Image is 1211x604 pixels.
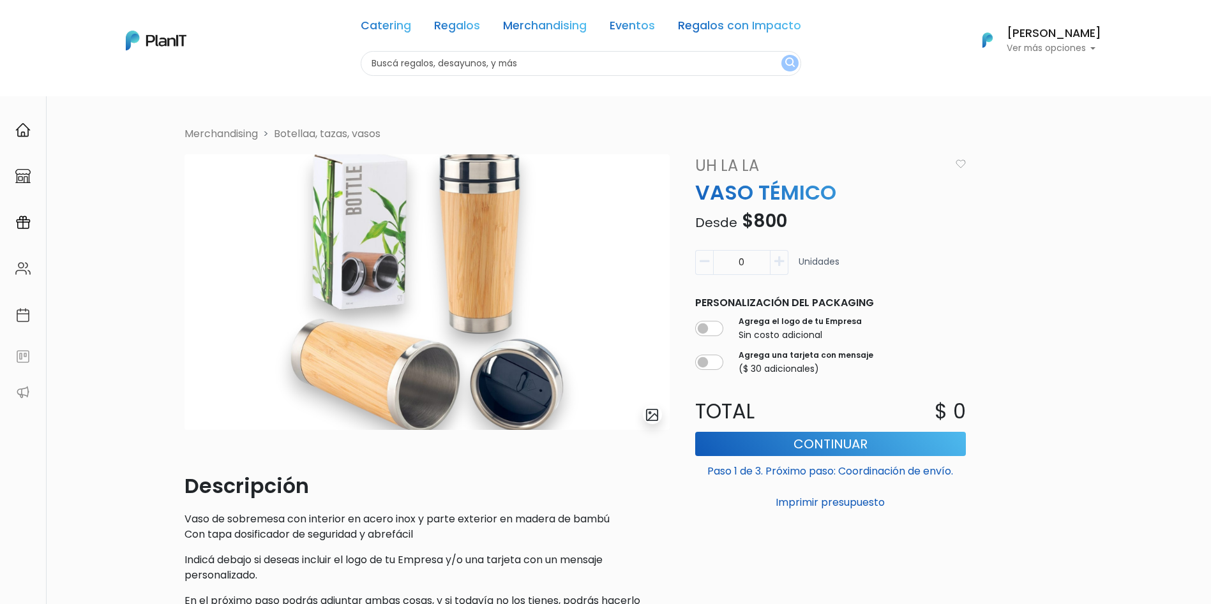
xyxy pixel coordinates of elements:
[184,552,670,583] p: Indicá debajo si deseas incluir el logo de tu Empresa y/o una tarjeta con un mensaje personalizado.
[739,328,862,342] p: Sin costo adicional
[695,459,966,479] p: Paso 1 de 3. Próximo paso: Coordinación de envío.
[15,168,31,184] img: marketplace-4ceaa7011d94191e9ded77b95e3339b90024bf715f7c57f8cf31f2d8c509eaba.svg
[739,350,873,361] label: Agrega una tarjeta con mensaje
[177,126,1035,144] nav: breadcrumb
[361,20,411,36] a: Catering
[935,396,966,427] p: $ 0
[15,385,31,400] img: partners-52edf745621dab592f3b2c58e3bca9d71375a7ef29c3b500c9f145b62cc070d4.svg
[1007,28,1101,40] h6: [PERSON_NAME]
[695,432,966,456] button: Continuar
[645,408,659,422] img: gallery-light
[695,295,966,311] p: Personalización del packaging
[15,122,31,138] img: home-e721727adea9d79c4d83392d1f703f7f8bce08238fde08b1acbfd93340b81755.svg
[799,255,839,280] p: Unidades
[739,362,873,376] p: ($ 30 adicionales)
[15,349,31,364] img: feedback-78b5a0c8f98aac82b08bfc38622c3050aee476f2c9584af64705fc4e61158814.svg
[126,31,186,50] img: PlanIt Logo
[274,126,380,141] a: Botellaa, tazas, vasos
[688,177,974,208] p: VASO TÉMICO
[742,209,787,233] span: $800
[739,316,862,327] label: Agrega el logo de tu Empresa
[688,396,831,427] p: Total
[15,307,31,323] img: calendar-87d922413cdce8b2cf7b7f5f62616a5cf9e4887200fb71536465627b3292af00.svg
[1007,44,1101,53] p: Ver más opciones
[695,492,966,513] button: Imprimir presupuesto
[361,51,801,76] input: Buscá regalos, desayunos, y más
[966,24,1101,57] button: PlanIt Logo [PERSON_NAME] Ver más opciones
[678,20,801,36] a: Regalos con Impacto
[688,154,950,177] a: Uh La La
[184,471,670,501] p: Descripción
[695,214,737,232] span: Desde
[610,20,655,36] a: Eventos
[974,26,1002,54] img: PlanIt Logo
[184,126,258,142] li: Merchandising
[184,154,670,430] img: 2000___2000-Photoroom_-_2025-06-27T165203.208.jpg
[785,57,795,70] img: search_button-432b6d5273f82d61273b3651a40e1bd1b912527efae98b1b7a1b2c0702e16a8d.svg
[184,512,670,542] p: Vaso de sobremesa con interior en acero inox y parte exterior en madera de bambú Con tapa dosific...
[15,261,31,276] img: people-662611757002400ad9ed0e3c099ab2801c6687ba6c219adb57efc949bc21e19d.svg
[434,20,480,36] a: Regalos
[503,20,587,36] a: Merchandising
[15,215,31,230] img: campaigns-02234683943229c281be62815700db0a1741e53638e28bf9629b52c665b00959.svg
[956,159,966,168] img: heart_icon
